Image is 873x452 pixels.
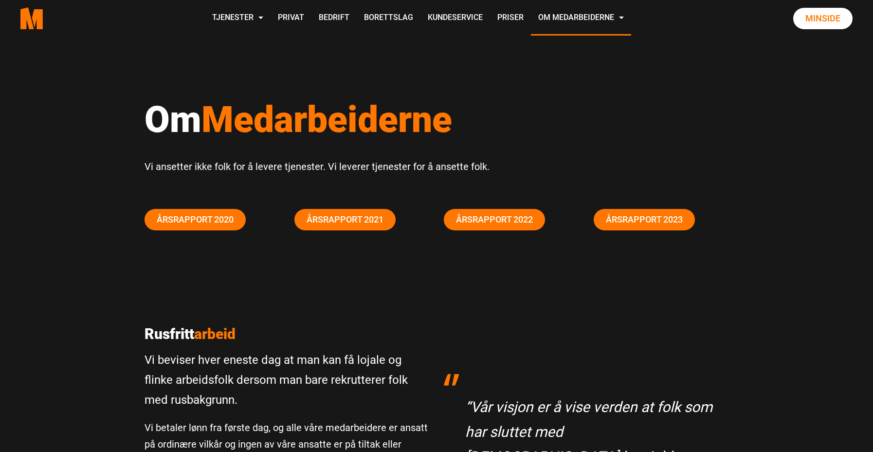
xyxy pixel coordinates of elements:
[145,350,429,410] p: Vi beviser hver eneste dag at man kan få lojale og flinke arbeidsfolk dersom man bare rekrutterer...
[145,209,246,230] a: Årsrapport 2020
[145,97,728,141] h1: Om
[357,1,420,36] a: Borettslag
[420,1,490,36] a: Kundeservice
[490,1,531,36] a: Priser
[194,325,236,342] span: arbeid
[145,158,728,175] p: Vi ansetter ikke folk for å levere tjenester. Vi leverer tjenester for å ansette folk.
[201,98,452,141] span: Medarbeiderne
[311,1,357,36] a: Bedrift
[793,8,853,29] a: Minside
[294,209,396,230] a: Årsrapport 2021
[594,209,695,230] a: Årsrapport 2023
[145,325,429,343] p: Rusfritt
[205,1,271,36] a: Tjenester
[531,1,631,36] a: Om Medarbeiderne
[444,209,545,230] a: Årsrapport 2022
[271,1,311,36] a: Privat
